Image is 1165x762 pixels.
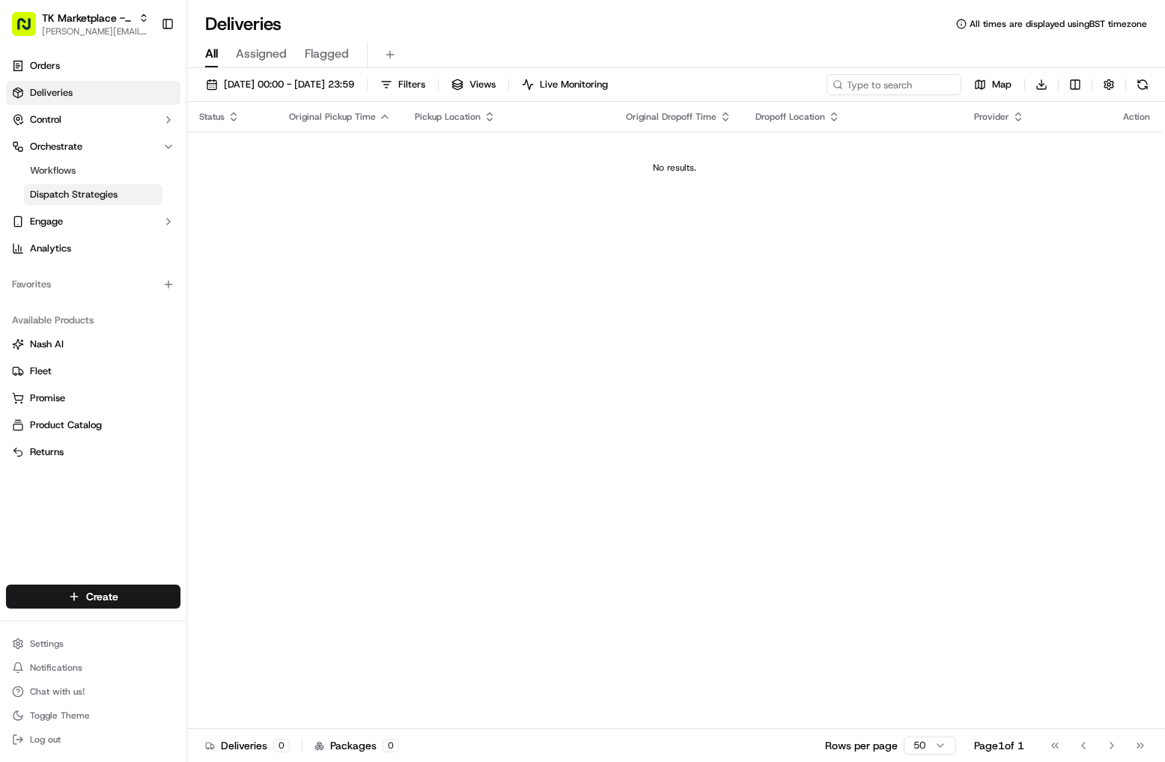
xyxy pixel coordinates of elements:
a: Promise [12,391,174,405]
span: API Documentation [142,217,240,232]
button: Returns [6,440,180,464]
span: Promise [30,391,65,405]
a: 💻API Documentation [121,211,246,238]
div: We're available if you need us! [51,158,189,170]
div: 0 [383,739,399,752]
a: Product Catalog [12,418,174,432]
span: Views [469,78,496,91]
button: TK Marketplace - TKD [42,10,133,25]
input: Got a question? Start typing here... [39,97,270,112]
button: Views [445,74,502,95]
button: Engage [6,210,180,234]
span: Orders [30,59,60,73]
span: Pickup Location [415,111,481,123]
h1: Deliveries [205,12,282,36]
button: Toggle Theme [6,705,180,726]
div: Favorites [6,272,180,296]
button: Refresh [1132,74,1153,95]
span: Deliveries [30,86,73,100]
span: Returns [30,445,64,459]
button: [PERSON_NAME][EMAIL_ADDRESS][DOMAIN_NAME] [42,25,149,37]
a: Nash AI [12,338,174,351]
button: [DATE] 00:00 - [DATE] 23:59 [199,74,361,95]
span: Create [86,589,118,604]
button: Fleet [6,359,180,383]
a: Powered byPylon [106,253,181,265]
button: Map [967,74,1018,95]
span: Assigned [236,45,287,63]
span: Chat with us! [30,686,85,698]
span: Workflows [30,164,76,177]
p: Rows per page [825,738,898,753]
div: 💻 [127,219,139,231]
span: Orchestrate [30,140,82,153]
span: Product Catalog [30,418,102,432]
button: Product Catalog [6,413,180,437]
span: Flagged [305,45,349,63]
button: Start new chat [255,147,273,165]
div: Action [1123,111,1150,123]
button: Notifications [6,657,180,678]
button: Settings [6,633,180,654]
a: Workflows [24,160,162,181]
button: Promise [6,386,180,410]
a: Returns [12,445,174,459]
span: All [205,45,218,63]
span: Analytics [30,242,71,255]
span: Log out [30,734,61,746]
span: Engage [30,215,63,228]
a: Deliveries [6,81,180,105]
span: Live Monitoring [540,78,608,91]
button: Log out [6,729,180,750]
a: Dispatch Strategies [24,184,162,205]
button: Filters [374,74,432,95]
button: Orchestrate [6,135,180,159]
span: Status [199,111,225,123]
span: Settings [30,638,64,650]
button: Nash AI [6,332,180,356]
span: Nash AI [30,338,64,351]
div: Start new chat [51,143,246,158]
span: All times are displayed using BST timezone [970,18,1147,30]
span: Map [992,78,1012,91]
a: 📗Knowledge Base [9,211,121,238]
span: Fleet [30,365,52,378]
span: Original Dropoff Time [626,111,717,123]
span: Filters [398,78,425,91]
span: Pylon [149,254,181,265]
button: Control [6,108,180,132]
a: Orders [6,54,180,78]
span: Dispatch Strategies [30,188,118,201]
button: Create [6,585,180,609]
span: Knowledge Base [30,217,115,232]
div: Deliveries [205,738,290,753]
div: 0 [273,739,290,752]
a: Analytics [6,237,180,260]
span: Toggle Theme [30,710,90,722]
span: Original Pickup Time [289,111,376,123]
div: 📗 [15,219,27,231]
div: Available Products [6,308,180,332]
img: Nash [15,15,45,45]
input: Type to search [827,74,961,95]
div: Page 1 of 1 [974,738,1024,753]
div: No results. [193,162,1156,174]
button: TK Marketplace - TKD[PERSON_NAME][EMAIL_ADDRESS][DOMAIN_NAME] [6,6,155,42]
span: Provider [974,111,1009,123]
button: Live Monitoring [515,74,615,95]
span: Control [30,113,61,127]
a: Fleet [12,365,174,378]
img: 1736555255976-a54dd68f-1ca7-489b-9aae-adbdc363a1c4 [15,143,42,170]
span: Notifications [30,662,82,674]
span: Dropoff Location [755,111,825,123]
p: Welcome 👋 [15,60,273,84]
button: Chat with us! [6,681,180,702]
span: [DATE] 00:00 - [DATE] 23:59 [224,78,354,91]
div: Packages [314,738,399,753]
